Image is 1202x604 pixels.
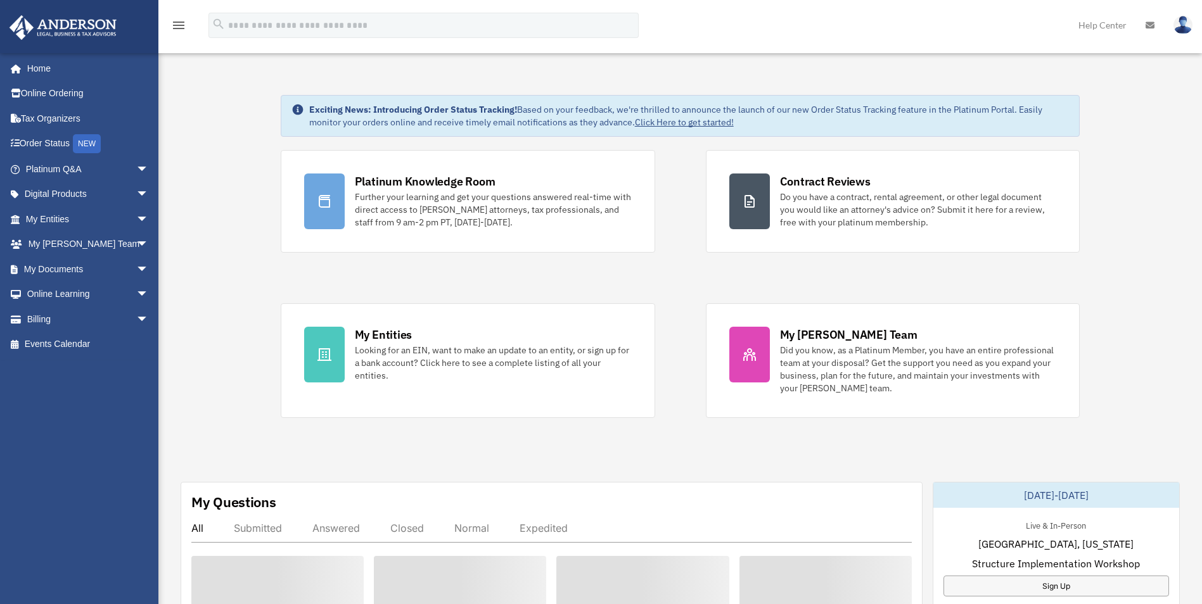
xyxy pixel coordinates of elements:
[9,56,162,81] a: Home
[1173,16,1192,34] img: User Pic
[933,482,1179,508] div: [DATE]-[DATE]
[9,256,168,282] a: My Documentsarrow_drop_down
[9,282,168,307] a: Online Learningarrow_drop_down
[136,306,162,332] span: arrow_drop_down
[780,327,917,343] div: My [PERSON_NAME] Team
[191,522,203,534] div: All
[312,522,360,534] div: Answered
[281,150,655,253] a: Platinum Knowledge Room Further your learning and get your questions answered real-time with dire...
[520,522,568,534] div: Expedited
[234,522,282,534] div: Submitted
[9,332,168,357] a: Events Calendar
[136,256,162,282] span: arrow_drop_down
[309,103,1070,129] div: Based on your feedback, we're thrilled to announce the launch of our new Order Status Tracking fe...
[355,173,496,189] div: Platinum Knowledge Room
[9,232,168,257] a: My [PERSON_NAME] Teamarrow_drop_down
[9,106,168,131] a: Tax Organizers
[136,232,162,258] span: arrow_drop_down
[9,131,168,157] a: Order StatusNEW
[454,522,489,534] div: Normal
[136,206,162,232] span: arrow_drop_down
[9,306,168,332] a: Billingarrow_drop_down
[635,116,734,128] a: Click Here to get started!
[309,104,517,115] strong: Exciting News: Introducing Order Status Tracking!
[390,522,424,534] div: Closed
[780,344,1057,394] div: Did you know, as a Platinum Member, you have an entire professional team at your disposal? Get th...
[355,327,412,343] div: My Entities
[171,18,186,33] i: menu
[6,15,120,40] img: Anderson Advisors Platinum Portal
[136,282,162,308] span: arrow_drop_down
[136,182,162,208] span: arrow_drop_down
[171,22,186,33] a: menu
[355,191,632,229] div: Further your learning and get your questions answered real-time with direct access to [PERSON_NAM...
[780,173,871,189] div: Contract Reviews
[943,576,1169,596] a: Sign Up
[9,182,168,207] a: Digital Productsarrow_drop_down
[9,81,168,106] a: Online Ordering
[212,17,226,31] i: search
[972,556,1140,571] span: Structure Implementation Workshop
[780,191,1057,229] div: Do you have a contract, rental agreement, or other legal document you would like an attorney's ad...
[191,493,276,512] div: My Questions
[1016,518,1096,531] div: Live & In-Person
[9,156,168,182] a: Platinum Q&Aarrow_drop_down
[73,134,101,153] div: NEW
[706,150,1080,253] a: Contract Reviews Do you have a contract, rental agreement, or other legal document you would like...
[978,536,1134,551] span: [GEOGRAPHIC_DATA], [US_STATE]
[706,303,1080,418] a: My [PERSON_NAME] Team Did you know, as a Platinum Member, you have an entire professional team at...
[9,206,168,232] a: My Entitiesarrow_drop_down
[281,303,655,418] a: My Entities Looking for an EIN, want to make an update to an entity, or sign up for a bank accoun...
[355,344,632,382] div: Looking for an EIN, want to make an update to an entity, or sign up for a bank account? Click her...
[136,156,162,182] span: arrow_drop_down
